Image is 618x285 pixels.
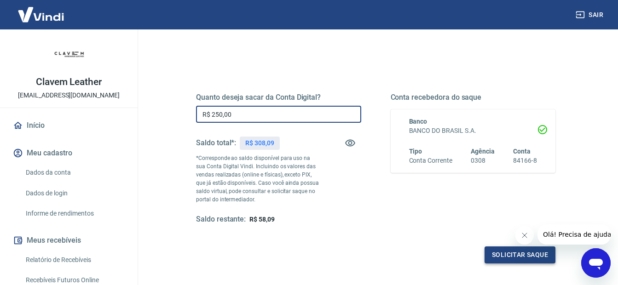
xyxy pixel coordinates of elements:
span: Tipo [409,148,422,155]
iframe: Mensagem da empresa [537,224,611,245]
h5: Conta recebedora do saque [391,93,556,102]
button: Meu cadastro [11,143,127,163]
span: Conta [513,148,531,155]
iframe: Botão para abrir a janela de mensagens [581,248,611,278]
button: Meus recebíveis [11,230,127,251]
a: Dados de login [22,184,127,203]
p: [EMAIL_ADDRESS][DOMAIN_NAME] [18,91,120,100]
h5: Saldo restante: [196,215,246,224]
h5: Saldo total*: [196,138,236,148]
iframe: Fechar mensagem [515,226,534,245]
span: Agência [471,148,495,155]
a: Dados da conta [22,163,127,182]
h5: Quanto deseja sacar da Conta Digital? [196,93,361,102]
span: Olá! Precisa de ajuda? [6,6,77,14]
p: Clavem Leather [36,77,102,87]
a: Informe de rendimentos [22,204,127,223]
img: Vindi [11,0,71,28]
h6: BANCO DO BRASIL S.A. [409,126,537,136]
h6: 0308 [471,156,495,165]
button: Solicitar saque [485,246,555,263]
p: *Corresponde ao saldo disponível para uso na sua Conta Digital Vindi. Incluindo os valores das ve... [196,154,320,204]
span: Banco [409,118,427,125]
button: Sair [574,6,607,23]
p: R$ 308,09 [245,138,274,148]
h6: 84166-8 [513,156,537,165]
h6: Conta Corrente [409,156,452,165]
a: Relatório de Recebíveis [22,251,127,269]
img: 48026d62-cd4b-4dea-ad08-bef99432635a.jpeg [51,37,87,74]
span: R$ 58,09 [249,216,275,223]
a: Início [11,115,127,136]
